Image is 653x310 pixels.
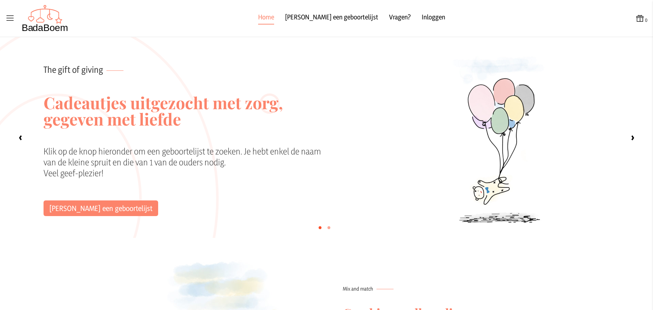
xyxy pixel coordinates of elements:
a: [PERSON_NAME] een geboortelijst [285,12,378,25]
label: › [626,131,639,144]
p: Mix and match [343,285,506,292]
img: Badaboem [22,5,68,32]
div: Klik op de knop hieronder om een geboortelijst te zoeken. Je hebt enkel de naam van de kleine spr... [44,146,328,200]
p: The gift of giving [44,37,328,75]
label: • [326,220,331,234]
h2: Cadeautjes uitgezocht met zorg, gegeven met liefde [44,75,328,146]
a: Home [258,12,274,25]
label: ‹ [14,131,27,144]
button: 0 [635,14,648,23]
a: Inloggen [422,12,445,25]
a: [PERSON_NAME] een geboortelijst [44,200,158,216]
label: • [318,220,322,234]
a: Vragen? [389,12,411,25]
